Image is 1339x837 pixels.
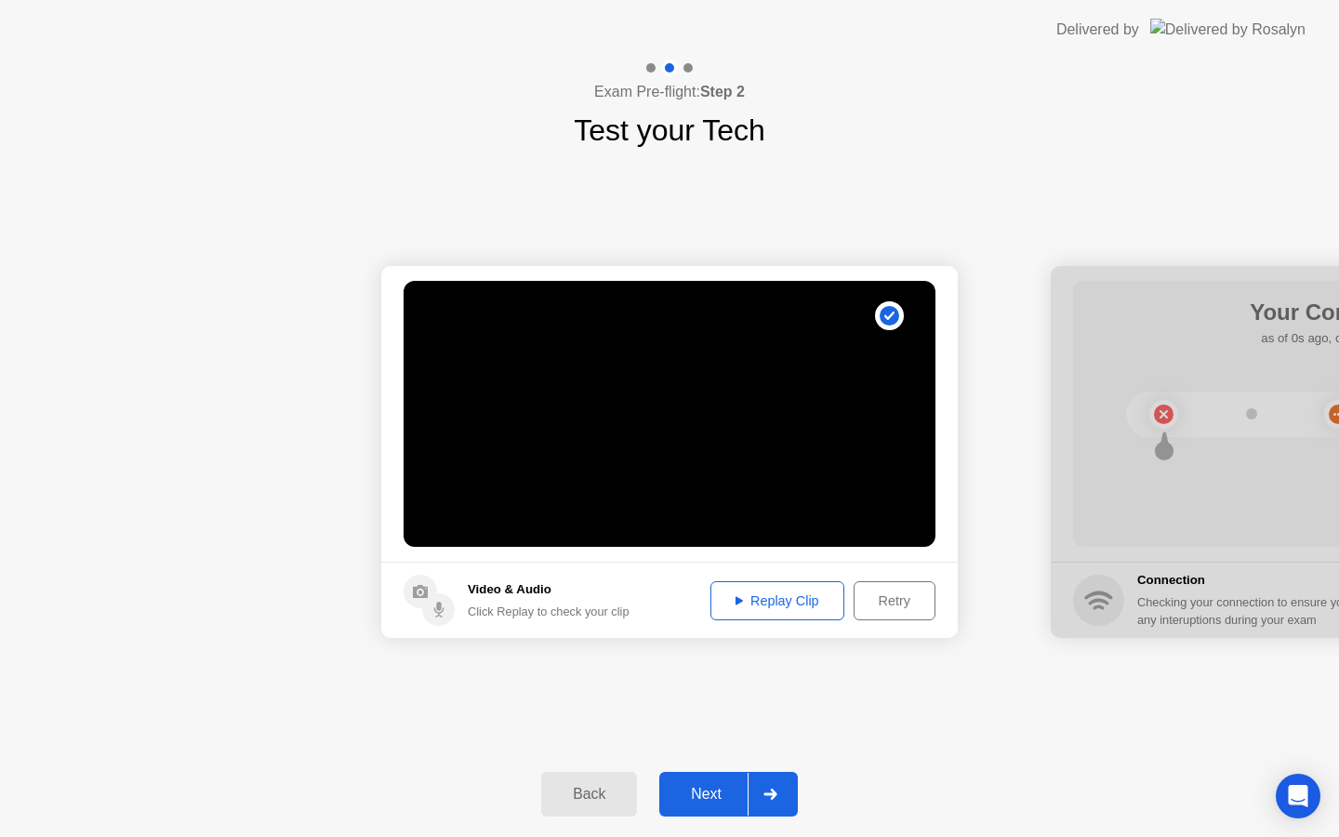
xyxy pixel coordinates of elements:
[717,593,838,608] div: Replay Clip
[860,593,929,608] div: Retry
[574,108,765,153] h1: Test your Tech
[594,81,745,103] h4: Exam Pre-flight:
[854,581,935,620] button: Retry
[1276,774,1320,818] div: Open Intercom Messenger
[468,580,630,599] h5: Video & Audio
[700,84,745,100] b: Step 2
[547,786,631,803] div: Back
[541,772,637,817] button: Back
[665,786,748,803] div: Next
[468,603,630,620] div: Click Replay to check your clip
[1150,19,1306,40] img: Delivered by Rosalyn
[710,581,844,620] button: Replay Clip
[659,772,798,817] button: Next
[1056,19,1139,41] div: Delivered by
